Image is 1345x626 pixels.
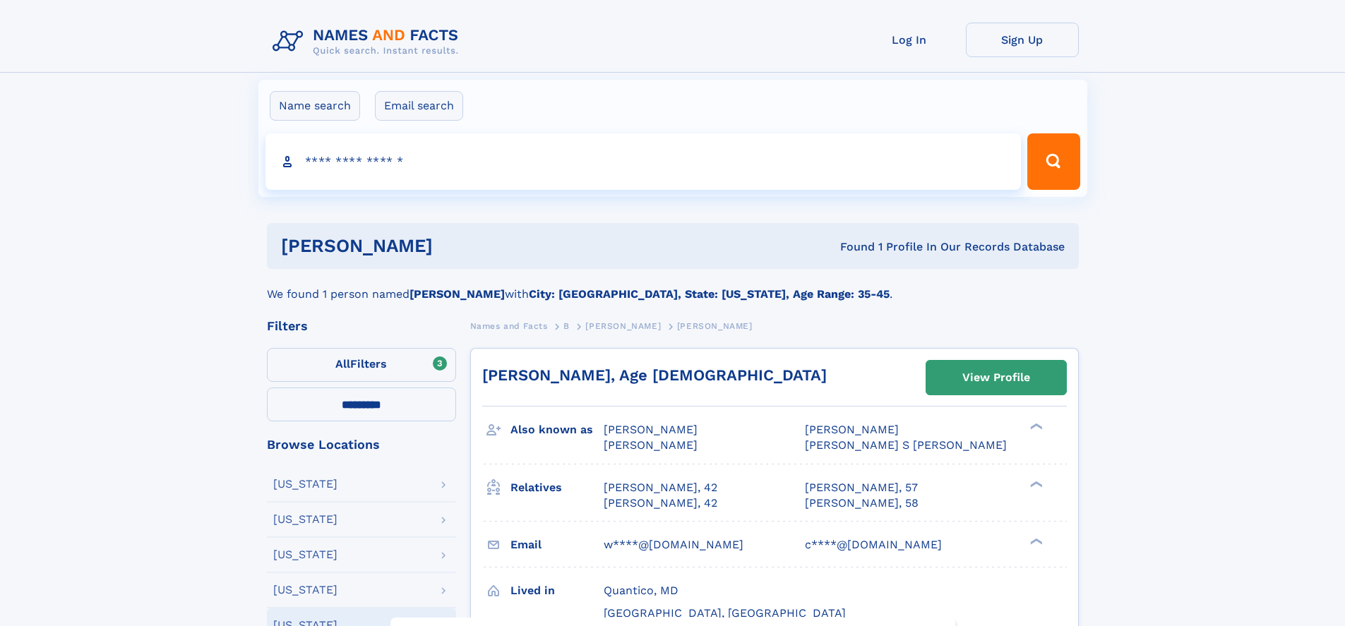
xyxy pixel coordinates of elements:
button: Search Button [1027,133,1080,190]
div: View Profile [962,361,1030,394]
div: Filters [267,320,456,332]
span: Quantico, MD [604,584,679,597]
a: Sign Up [966,23,1079,57]
span: [PERSON_NAME] [604,423,698,436]
a: Names and Facts [470,317,548,335]
div: [US_STATE] [273,584,337,596]
h3: Lived in [510,579,604,603]
label: Filters [267,348,456,382]
a: [PERSON_NAME], 58 [805,495,919,511]
b: City: [GEOGRAPHIC_DATA], State: [US_STATE], Age Range: 35-45 [529,287,890,301]
label: Name search [270,91,360,121]
span: [PERSON_NAME] S [PERSON_NAME] [805,438,1007,452]
a: Log In [853,23,966,57]
a: [PERSON_NAME], Age [DEMOGRAPHIC_DATA] [482,366,827,384]
span: All [335,357,350,371]
span: [PERSON_NAME] [677,321,753,331]
div: ❯ [1027,422,1044,431]
a: [PERSON_NAME] [585,317,661,335]
div: [US_STATE] [273,514,337,525]
a: [PERSON_NAME], 42 [604,495,717,511]
span: [PERSON_NAME] [604,438,698,452]
span: B [563,321,570,331]
img: Logo Names and Facts [267,23,470,61]
a: [PERSON_NAME], 42 [604,480,717,495]
div: [US_STATE] [273,549,337,560]
div: ❯ [1027,479,1044,488]
input: search input [265,133,1022,190]
b: [PERSON_NAME] [410,287,505,301]
a: B [563,317,570,335]
h3: Email [510,533,604,557]
h3: Relatives [510,476,604,500]
span: [PERSON_NAME] [805,423,899,436]
div: Found 1 Profile In Our Records Database [636,239,1065,255]
div: ❯ [1027,536,1044,546]
a: [PERSON_NAME], 57 [805,480,918,495]
span: [PERSON_NAME] [585,321,661,331]
h3: Also known as [510,418,604,442]
h1: [PERSON_NAME] [281,237,637,255]
div: Browse Locations [267,438,456,451]
a: View Profile [926,361,1066,395]
div: [US_STATE] [273,478,337,490]
label: Email search [375,91,463,121]
span: [GEOGRAPHIC_DATA], [GEOGRAPHIC_DATA] [604,606,846,620]
div: We found 1 person named with . [267,269,1079,303]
